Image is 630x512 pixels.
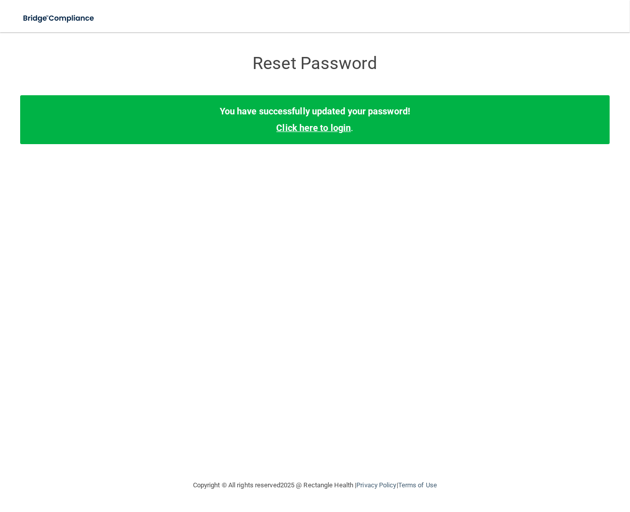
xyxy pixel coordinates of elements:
a: Terms of Use [398,481,437,489]
h3: Reset Password [131,54,499,73]
div: . [20,95,610,144]
div: Copyright © All rights reserved 2025 @ Rectangle Health | | [131,469,499,501]
img: bridge_compliance_login_screen.278c3ca4.svg [15,8,103,29]
a: Privacy Policy [356,481,396,489]
a: Click here to login [276,122,351,133]
b: You have successfully updated your password! [220,106,410,116]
